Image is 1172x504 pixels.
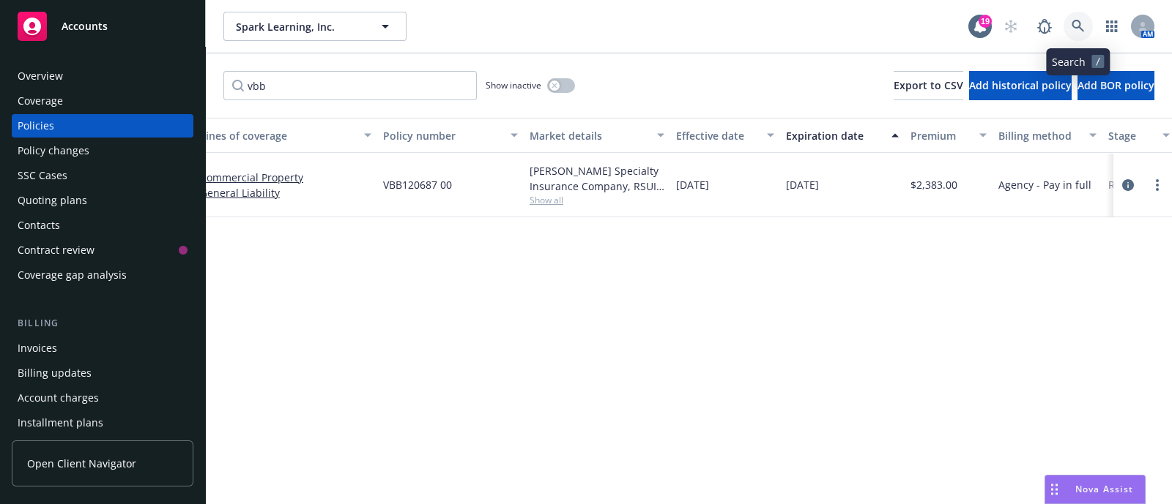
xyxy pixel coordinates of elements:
div: Contract review [18,238,94,262]
div: Billing updates [18,361,92,385]
button: Premium [905,118,993,153]
button: Lines of coverage [194,118,377,153]
div: Installment plans [18,411,103,435]
a: Accounts [12,6,193,47]
span: [DATE] [786,177,819,192]
div: Invoices [18,336,57,360]
a: Coverage gap analysis [12,263,193,287]
div: Expiration date [786,128,883,143]
a: Policies [12,114,193,138]
a: Contacts [12,214,193,237]
a: Search [1064,12,1093,41]
a: more [1149,176,1166,194]
a: Contract review [12,238,193,262]
a: Start snowing [996,12,1025,41]
button: Market details [524,118,670,153]
a: Policy changes [12,139,193,162]
div: Policy number [383,128,502,143]
a: General Liability [200,185,371,200]
button: Billing method [993,118,1102,153]
a: Billing updates [12,361,193,385]
div: Overview [18,64,63,88]
button: Policy number [377,118,524,153]
button: Add BOR policy [1078,71,1154,100]
div: Stage [1108,128,1154,143]
div: Drag to move [1045,475,1064,503]
div: 19 [979,15,992,28]
div: Billing method [998,128,1080,143]
span: Open Client Navigator [27,456,136,471]
div: Market details [530,128,648,143]
a: Overview [12,64,193,88]
button: Spark Learning, Inc. [223,12,407,41]
div: Policies [18,114,54,138]
a: circleInformation [1119,176,1137,194]
span: Add historical policy [969,78,1072,92]
div: Quoting plans [18,189,87,212]
span: Accounts [62,20,108,32]
span: Show inactive [486,79,541,91]
span: Spark Learning, Inc. [236,19,363,34]
div: Coverage gap analysis [18,263,127,287]
a: Commercial Property [200,170,371,185]
a: Installment plans [12,411,193,435]
div: Account charges [18,386,99,410]
span: Show all [530,194,664,206]
div: [PERSON_NAME] Specialty Insurance Company, RSUI Group, RT Specialty Insurance Services, LLC (RSG ... [530,163,664,194]
span: [DATE] [676,177,709,192]
div: Policy changes [18,139,89,162]
span: VBB120687 00 [383,177,452,192]
span: Export to CSV [894,78,963,92]
span: $2,383.00 [910,177,957,192]
span: Add BOR policy [1078,78,1154,92]
div: Contacts [18,214,60,237]
a: Quoting plans [12,189,193,212]
span: Nova Assist [1075,483,1133,495]
div: Effective date [676,128,758,143]
button: Add historical policy [969,71,1072,100]
a: Account charges [12,386,193,410]
input: Filter by keyword... [223,71,477,100]
button: Expiration date [780,118,905,153]
div: Coverage [18,89,63,113]
div: Premium [910,128,971,143]
span: Agency - Pay in full [998,177,1091,192]
button: Effective date [670,118,780,153]
a: Coverage [12,89,193,113]
button: Nova Assist [1045,475,1146,504]
div: Lines of coverage [200,128,355,143]
div: Billing [12,316,193,331]
a: Switch app [1097,12,1127,41]
button: Export to CSV [894,71,963,100]
a: Report a Bug [1030,12,1059,41]
a: SSC Cases [12,164,193,187]
div: SSC Cases [18,164,67,187]
a: Invoices [12,336,193,360]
